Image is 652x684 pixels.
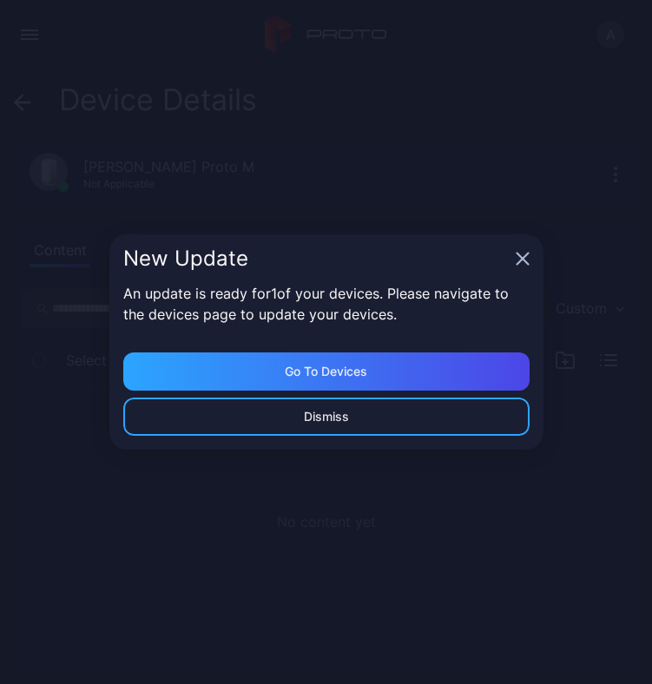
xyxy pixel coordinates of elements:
div: New Update [123,248,509,269]
div: Go to devices [285,365,367,378]
div: Dismiss [304,410,349,424]
button: Dismiss [123,398,530,436]
button: Go to devices [123,352,530,391]
p: An update is ready for 1 of your devices. Please navigate to the devices page to update your devi... [123,283,530,325]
